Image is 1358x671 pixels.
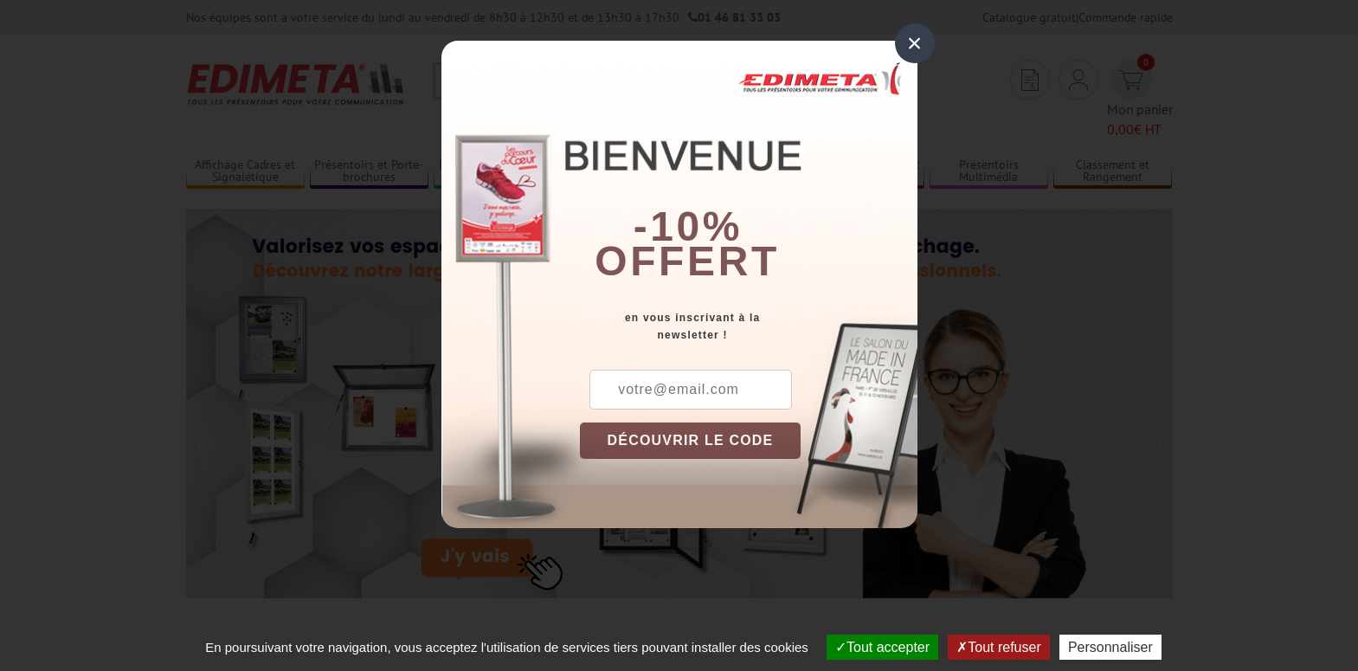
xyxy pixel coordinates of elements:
[827,635,938,660] button: Tout accepter
[948,635,1049,660] button: Tout refuser
[1059,635,1162,660] button: Personnaliser (fenêtre modale)
[580,309,917,344] div: en vous inscrivant à la newsletter !
[580,423,801,459] button: DÉCOUVRIR LE CODE
[595,238,780,284] font: offert
[589,370,792,410] input: votre@email.com
[634,203,743,249] b: -10%
[895,23,935,63] div: ×
[196,640,817,655] span: En poursuivant votre navigation, vous acceptez l'utilisation de services tiers pouvant installer ...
